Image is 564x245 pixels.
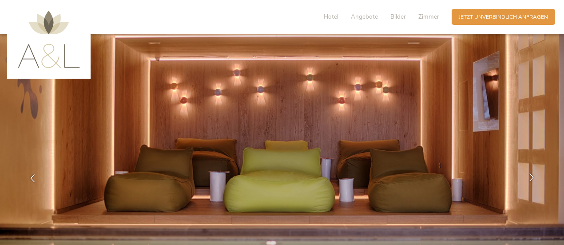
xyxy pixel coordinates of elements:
[390,12,406,21] span: Bilder
[351,12,378,21] span: Angebote
[459,13,548,21] span: Jetzt unverbindlich anfragen
[324,12,338,21] span: Hotel
[418,12,439,21] span: Zimmer
[18,11,80,68] img: AMONTI & LUNARIS Wellnessresort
